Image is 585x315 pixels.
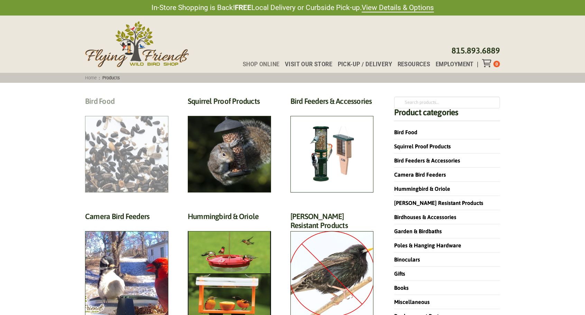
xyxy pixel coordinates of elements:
[394,242,461,248] a: Poles & Hanging Hardware
[394,97,500,108] input: Search products…
[394,157,460,164] a: Bird Feeders & Accessories
[482,59,493,67] div: Toggle Off Canvas Content
[394,186,450,192] a: Hummingbird & Oriole
[394,200,483,206] a: [PERSON_NAME] Resistant Products
[394,129,417,135] a: Bird Food
[436,62,474,67] span: Employment
[290,97,374,109] h2: Bird Feeders & Accessories
[279,62,332,67] a: Visit Our Store
[394,214,456,220] a: Birdhouses & Accessories
[285,62,332,67] span: Visit Our Store
[394,143,451,149] a: Squirrel Proof Products
[394,108,500,121] h4: Product categories
[398,62,430,67] span: Resources
[100,75,122,80] span: Products
[85,97,168,109] h2: Bird Food
[83,75,122,80] span: :
[237,62,279,67] a: Shop Online
[243,62,279,67] span: Shop Online
[495,61,498,67] span: 0
[85,21,189,67] img: Flying Friends Wild Bird Shop Logo
[85,212,168,225] h2: Camera Bird Feeders
[188,97,271,193] a: Visit product category Squirrel Proof Products
[392,62,430,67] a: Resources
[235,3,251,12] strong: FREE
[394,270,405,277] a: Gifts
[188,97,271,109] h2: Squirrel Proof Products
[332,62,392,67] a: Pick-up / Delivery
[83,75,99,80] a: Home
[394,256,420,263] a: Binoculars
[394,299,430,305] a: Miscellaneous
[151,3,434,13] span: In-Store Shopping is Back! Local Delivery or Curbside Pick-up.
[452,46,500,55] a: 815.893.6889
[188,212,271,225] h2: Hummingbird & Oriole
[338,62,392,67] span: Pick-up / Delivery
[394,171,446,178] a: Camera Bird Feeders
[362,3,434,12] a: View Details & Options
[394,285,409,291] a: Books
[290,97,374,193] a: Visit product category Bird Feeders & Accessories
[85,97,168,193] a: Visit product category Bird Food
[430,62,474,67] a: Employment
[290,212,374,234] h2: [PERSON_NAME] Resistant Products
[394,228,442,234] a: Garden & Birdbaths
